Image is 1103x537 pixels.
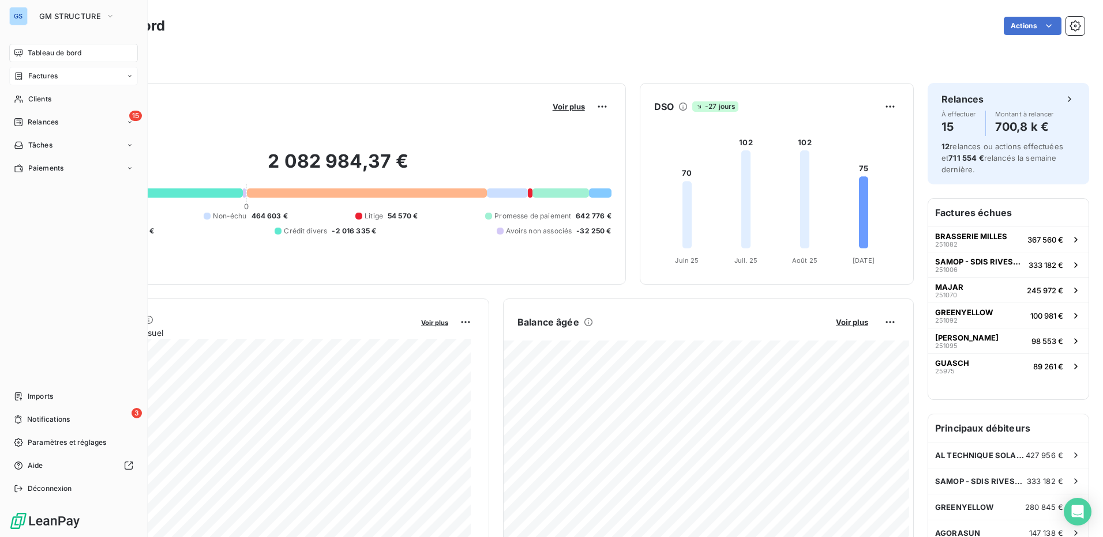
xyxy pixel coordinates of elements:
[9,456,138,475] a: Aide
[506,226,572,236] span: Avoirs non associés
[654,100,674,114] h6: DSO
[928,199,1089,226] h6: Factures échues
[935,451,1026,460] span: AL TECHNIQUE SOLAIRE
[576,211,611,221] span: 642 776 €
[935,282,963,292] span: MAJAR
[792,256,817,264] tspan: Août 25
[494,211,571,221] span: Promesse de paiement
[832,317,872,327] button: Voir plus
[935,266,958,273] span: 251006
[65,150,611,184] h2: 2 082 984,37 €
[995,118,1054,136] h4: 700,8 k €
[935,358,969,368] span: GUASCH
[549,101,588,112] button: Voir plus
[28,163,63,173] span: Paiements
[213,211,246,221] span: Non-échu
[928,252,1089,277] button: SAMOP - SDIS RIVESALTES251006333 182 €
[995,111,1054,118] span: Montant à relancer
[928,414,1089,442] h6: Principaux débiteurs
[935,502,994,512] span: GREENYELLOW
[935,292,957,298] span: 251070
[1029,260,1063,270] span: 333 182 €
[28,483,72,494] span: Déconnexion
[941,118,976,136] h4: 15
[65,327,413,339] span: Chiffre d'affaires mensuel
[244,202,249,211] span: 0
[692,101,738,112] span: -27 jours
[28,94,51,104] span: Clients
[28,460,43,471] span: Aide
[132,408,142,418] span: 3
[9,512,81,530] img: Logo LeanPay
[28,391,53,402] span: Imports
[941,142,950,151] span: 12
[1026,451,1063,460] span: 427 956 €
[252,211,288,221] span: 464 603 €
[935,257,1024,266] span: SAMOP - SDIS RIVESALTES
[928,277,1089,302] button: MAJAR251070245 972 €
[935,368,955,375] span: 25975
[935,333,999,342] span: [PERSON_NAME]
[853,256,875,264] tspan: [DATE]
[28,117,58,127] span: Relances
[1030,311,1063,320] span: 100 981 €
[935,342,958,349] span: 251095
[9,7,28,25] div: GS
[421,319,448,327] span: Voir plus
[1031,336,1063,346] span: 98 553 €
[941,92,984,106] h6: Relances
[1004,17,1061,35] button: Actions
[928,226,1089,252] button: BRASSERIE MILLES251082367 560 €
[941,111,976,118] span: À effectuer
[332,226,376,236] span: -2 016 335 €
[1025,502,1063,512] span: 280 845 €
[129,111,142,121] span: 15
[935,241,958,248] span: 251082
[1027,235,1063,244] span: 367 560 €
[284,226,327,236] span: Crédit divers
[675,256,699,264] tspan: Juin 25
[928,328,1089,353] button: [PERSON_NAME]25109598 553 €
[1027,477,1063,486] span: 333 182 €
[39,12,101,21] span: GM STRUCTURE
[1033,362,1063,371] span: 89 261 €
[418,317,452,327] button: Voir plus
[388,211,418,221] span: 54 570 €
[1064,498,1091,525] div: Open Intercom Messenger
[836,317,868,327] span: Voir plus
[734,256,757,264] tspan: Juil. 25
[935,308,993,317] span: GREENYELLOW
[935,477,1027,486] span: SAMOP - SDIS RIVESALTES
[928,353,1089,379] button: GUASCH2597589 261 €
[27,414,70,425] span: Notifications
[28,140,52,150] span: Tâches
[28,48,81,58] span: Tableau de bord
[1027,286,1063,295] span: 245 972 €
[576,226,611,236] span: -32 250 €
[517,315,579,329] h6: Balance âgée
[553,102,585,111] span: Voir plus
[941,142,1063,174] span: relances ou actions effectuées et relancés la semaine dernière.
[935,232,1007,241] span: BRASSERIE MILLES
[928,302,1089,328] button: GREENYELLOW251092100 981 €
[28,71,58,81] span: Factures
[935,317,958,324] span: 251092
[28,437,106,448] span: Paramètres et réglages
[365,211,383,221] span: Litige
[948,153,984,162] span: 711 554 €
